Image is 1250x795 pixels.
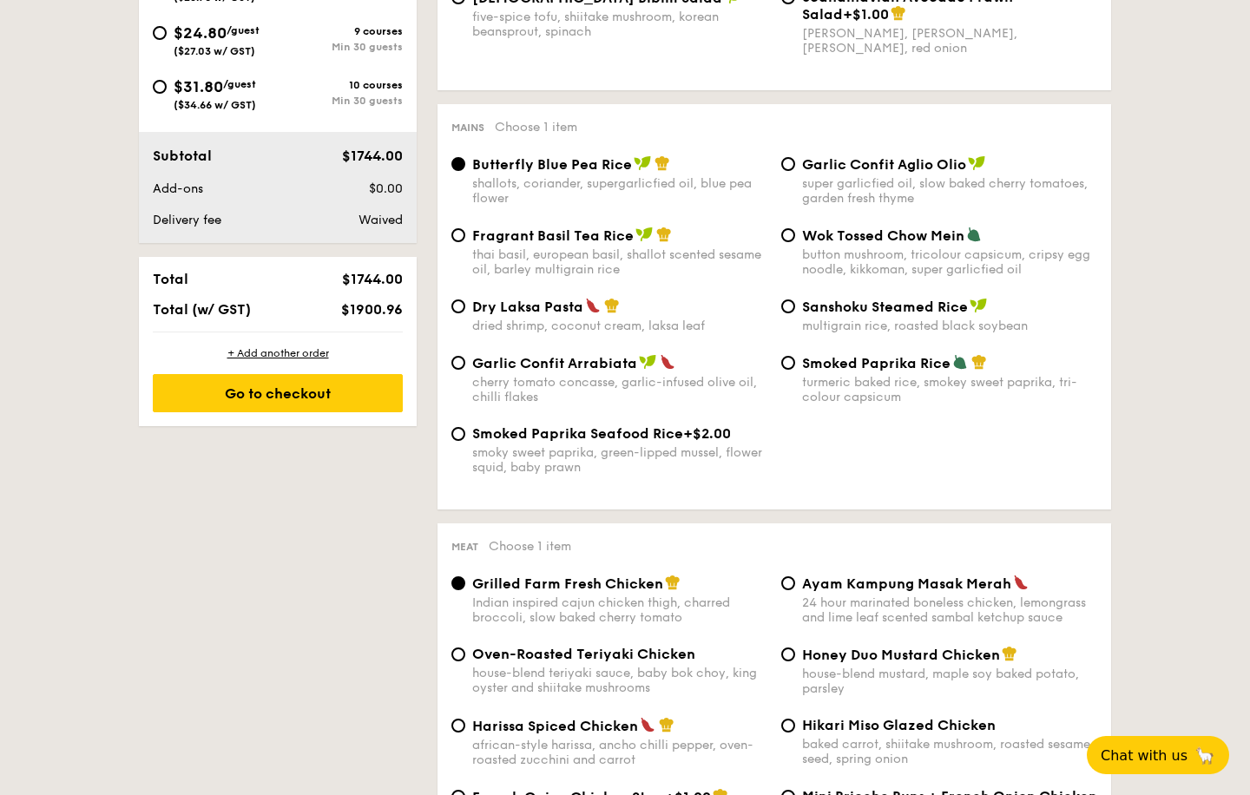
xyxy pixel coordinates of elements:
[451,647,465,661] input: Oven-Roasted Teriyaki Chickenhouse-blend teriyaki sauce, baby bok choy, king oyster and shiitake ...
[968,155,985,171] img: icon-vegan.f8ff3823.svg
[223,78,256,90] span: /guest
[656,227,672,242] img: icon-chef-hat.a58ddaea.svg
[472,425,683,442] span: Smoked Paprika Seafood Rice
[781,356,795,370] input: Smoked Paprika Riceturmeric baked rice, smokey sweet paprika, tri-colour capsicum
[802,319,1097,333] div: multigrain rice, roasted black soybean
[472,227,634,244] span: Fragrant Basil Tea Rice
[341,301,403,318] span: $1900.96
[153,148,212,164] span: Subtotal
[174,77,223,96] span: $31.80
[802,247,1097,277] div: button mushroom, tricolour capsicum, cripsy egg noodle, kikkoman, super garlicfied oil
[1101,747,1187,764] span: Chat with us
[802,26,1097,56] div: [PERSON_NAME], [PERSON_NAME], [PERSON_NAME], red onion
[472,355,637,371] span: Garlic Confit Arrabiata
[971,354,987,370] img: icon-chef-hat.a58ddaea.svg
[802,647,1000,663] span: Honey Duo Mustard Chicken
[781,719,795,733] input: Hikari Miso Glazed Chickenbaked carrot, shiitake mushroom, roasted sesame seed, spring onion
[153,181,203,196] span: Add-ons
[472,666,767,695] div: house-blend teriyaki sauce, baby bok choy, king oyster and shiitake mushrooms
[227,24,260,36] span: /guest
[683,425,731,442] span: +$2.00
[451,427,465,441] input: Smoked Paprika Seafood Rice+$2.00smoky sweet paprika, green-lipped mussel, flower squid, baby prawn
[451,541,478,553] span: Meat
[369,181,403,196] span: $0.00
[639,354,656,370] img: icon-vegan.f8ff3823.svg
[802,227,964,244] span: Wok Tossed Chow Mein
[472,718,638,734] span: Harissa Spiced Chicken
[781,157,795,171] input: Garlic Confit Aglio Oliosuper garlicfied oil, slow baked cherry tomatoes, garden fresh thyme
[472,595,767,625] div: Indian inspired cajun chicken thigh, charred broccoli, slow baked cherry tomato
[451,122,484,134] span: Mains
[802,176,1097,206] div: super garlicfied oil, slow baked cherry tomatoes, garden fresh thyme
[660,354,675,370] img: icon-spicy.37a8142b.svg
[802,595,1097,625] div: 24 hour marinated boneless chicken, lemongrass and lime leaf scented sambal ketchup sauce
[585,298,601,313] img: icon-spicy.37a8142b.svg
[1013,575,1029,590] img: icon-spicy.37a8142b.svg
[451,157,465,171] input: Butterfly Blue Pea Riceshallots, coriander, supergarlicfied oil, blue pea flower
[153,80,167,94] input: $31.80/guest($34.66 w/ GST)10 coursesMin 30 guests
[489,539,571,554] span: Choose 1 item
[342,148,403,164] span: $1744.00
[1087,736,1229,774] button: Chat with us🦙
[635,227,653,242] img: icon-vegan.f8ff3823.svg
[802,717,996,733] span: Hikari Miso Glazed Chicken
[665,575,681,590] img: icon-chef-hat.a58ddaea.svg
[472,445,767,475] div: smoky sweet paprika, green-lipped mussel, flower squid, baby prawn
[472,156,632,173] span: Butterfly Blue Pea Rice
[278,41,403,53] div: Min 30 guests
[451,719,465,733] input: Harissa Spiced Chickenafrican-style harissa, ancho chilli pepper, oven-roasted zucchini and carrot
[604,298,620,313] img: icon-chef-hat.a58ddaea.svg
[802,737,1097,766] div: baked carrot, shiitake mushroom, roasted sesame seed, spring onion
[802,575,1011,592] span: Ayam Kampung Masak Merah
[1194,746,1215,765] span: 🦙
[781,228,795,242] input: Wok Tossed Chow Meinbutton mushroom, tricolour capsicum, cripsy egg noodle, kikkoman, super garli...
[153,26,167,40] input: $24.80/guest($27.03 w/ GST)9 coursesMin 30 guests
[472,299,583,315] span: Dry Laksa Pasta
[472,375,767,404] div: cherry tomato concasse, garlic-infused olive oil, chilli flakes
[472,575,663,592] span: Grilled Farm Fresh Chicken
[451,576,465,590] input: Grilled Farm Fresh ChickenIndian inspired cajun chicken thigh, charred broccoli, slow baked cherr...
[495,120,577,135] span: Choose 1 item
[153,271,188,287] span: Total
[153,346,403,360] div: + Add another order
[174,99,256,111] span: ($34.66 w/ GST)
[451,228,465,242] input: Fragrant Basil Tea Ricethai basil, european basil, shallot scented sesame oil, barley multigrain ...
[472,176,767,206] div: shallots, coriander, supergarlicfied oil, blue pea flower
[174,45,255,57] span: ($27.03 w/ GST)
[802,375,1097,404] div: turmeric baked rice, smokey sweet paprika, tri-colour capsicum
[359,213,403,227] span: Waived
[451,299,465,313] input: Dry Laksa Pastadried shrimp, coconut cream, laksa leaf
[472,10,767,39] div: five-spice tofu, shiitake mushroom, korean beansprout, spinach
[153,374,403,412] div: Go to checkout
[278,25,403,37] div: 9 courses
[659,717,674,733] img: icon-chef-hat.a58ddaea.svg
[952,354,968,370] img: icon-vegetarian.fe4039eb.svg
[451,356,465,370] input: Garlic Confit Arrabiatacherry tomato concasse, garlic-infused olive oil, chilli flakes
[634,155,651,171] img: icon-vegan.f8ff3823.svg
[966,227,982,242] img: icon-vegetarian.fe4039eb.svg
[891,5,906,21] img: icon-chef-hat.a58ddaea.svg
[802,299,968,315] span: Sanshoku Steamed Rice
[472,247,767,277] div: thai basil, european basil, shallot scented sesame oil, barley multigrain rice
[802,355,951,371] span: Smoked Paprika Rice
[472,319,767,333] div: dried shrimp, coconut cream, laksa leaf
[153,213,221,227] span: Delivery fee
[472,646,695,662] span: Oven-Roasted Teriyaki Chicken
[802,667,1097,696] div: house-blend mustard, maple soy baked potato, parsley
[472,738,767,767] div: african-style harissa, ancho chilli pepper, oven-roasted zucchini and carrot
[153,301,251,318] span: Total (w/ GST)
[802,156,966,173] span: Garlic Confit Aglio Olio
[278,79,403,91] div: 10 courses
[174,23,227,43] span: $24.80
[1002,646,1017,661] img: icon-chef-hat.a58ddaea.svg
[781,299,795,313] input: Sanshoku Steamed Ricemultigrain rice, roasted black soybean
[843,6,889,23] span: +$1.00
[342,271,403,287] span: $1744.00
[655,155,670,171] img: icon-chef-hat.a58ddaea.svg
[781,576,795,590] input: Ayam Kampung Masak Merah24 hour marinated boneless chicken, lemongrass and lime leaf scented samb...
[781,647,795,661] input: Honey Duo Mustard Chickenhouse-blend mustard, maple soy baked potato, parsley
[970,298,987,313] img: icon-vegan.f8ff3823.svg
[640,717,655,733] img: icon-spicy.37a8142b.svg
[278,95,403,107] div: Min 30 guests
